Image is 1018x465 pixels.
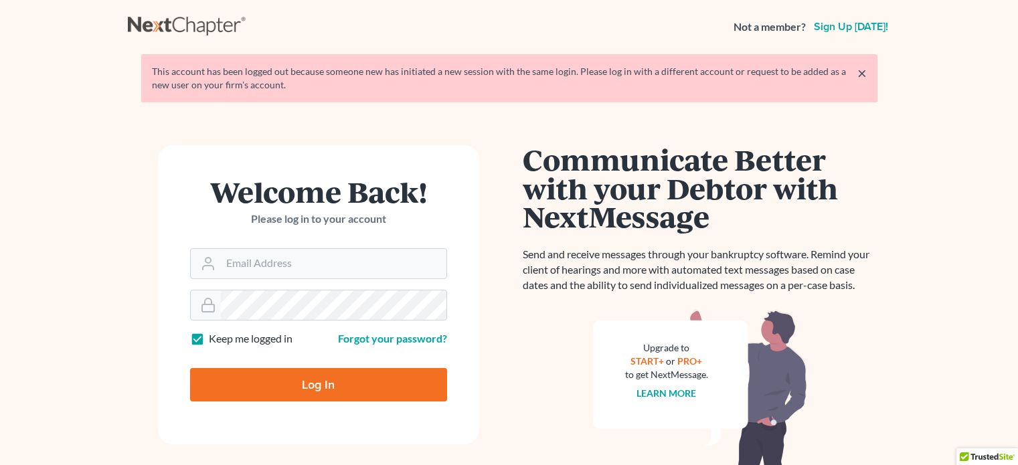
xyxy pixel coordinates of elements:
h1: Communicate Better with your Debtor with NextMessage [523,145,877,231]
a: Learn more [637,387,696,399]
p: Send and receive messages through your bankruptcy software. Remind your client of hearings and mo... [523,247,877,293]
a: × [857,65,867,81]
input: Log In [190,368,447,401]
h1: Welcome Back! [190,177,447,206]
div: to get NextMessage. [625,368,708,381]
a: Forgot your password? [338,332,447,345]
a: PRO+ [677,355,702,367]
a: START+ [630,355,664,367]
a: Sign up [DATE]! [811,21,891,32]
div: This account has been logged out because someone new has initiated a new session with the same lo... [152,65,867,92]
input: Email Address [221,249,446,278]
span: or [666,355,675,367]
strong: Not a member? [734,19,806,35]
label: Keep me logged in [209,331,292,347]
p: Please log in to your account [190,211,447,227]
div: Upgrade to [625,341,708,355]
